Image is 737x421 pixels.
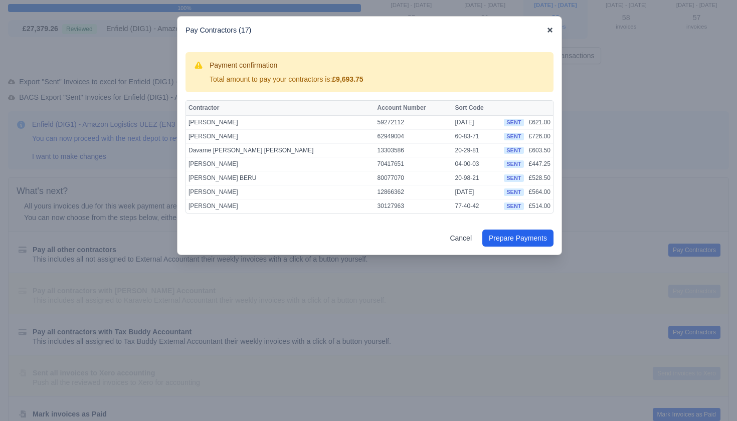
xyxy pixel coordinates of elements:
[452,157,501,171] td: 04-00-03
[504,160,523,168] span: sent
[375,185,453,199] td: 12866362
[526,185,553,199] td: £564.00
[177,17,562,44] div: Pay Contractors (17)
[375,199,453,213] td: 30127963
[526,171,553,185] td: £528.50
[526,143,553,157] td: £603.50
[504,119,523,126] span: sent
[452,171,501,185] td: 20-98-21
[452,143,501,157] td: 20-29-81
[452,129,501,143] td: 60-83-71
[452,101,501,116] th: Sort Code
[186,115,375,129] td: [PERSON_NAME]
[452,185,501,199] td: [DATE]
[452,199,501,213] td: 77-40-42
[375,143,453,157] td: 13303586
[186,101,375,116] th: Contractor
[443,230,478,247] a: Cancel
[210,60,363,70] h3: Payment confirmation
[332,75,363,83] strong: £9,693.75
[452,115,501,129] td: [DATE]
[186,199,375,213] td: [PERSON_NAME]
[375,157,453,171] td: 70417651
[526,199,553,213] td: £514.00
[186,143,375,157] td: Davarne [PERSON_NAME] [PERSON_NAME]
[186,185,375,199] td: [PERSON_NAME]
[504,188,523,196] span: sent
[375,115,453,129] td: 59272112
[482,230,554,247] button: Prepare Payments
[186,171,375,185] td: [PERSON_NAME] BERU
[504,147,523,154] span: sent
[687,373,737,421] iframe: Chat Widget
[504,174,523,182] span: sent
[526,115,553,129] td: £621.00
[186,157,375,171] td: [PERSON_NAME]
[504,133,523,140] span: sent
[210,74,363,84] div: Total amount to pay your contractors is:
[526,157,553,171] td: £447.25
[526,129,553,143] td: £726.00
[504,202,523,210] span: sent
[375,171,453,185] td: 80077070
[186,129,375,143] td: [PERSON_NAME]
[375,101,453,116] th: Account Number
[375,129,453,143] td: 62949004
